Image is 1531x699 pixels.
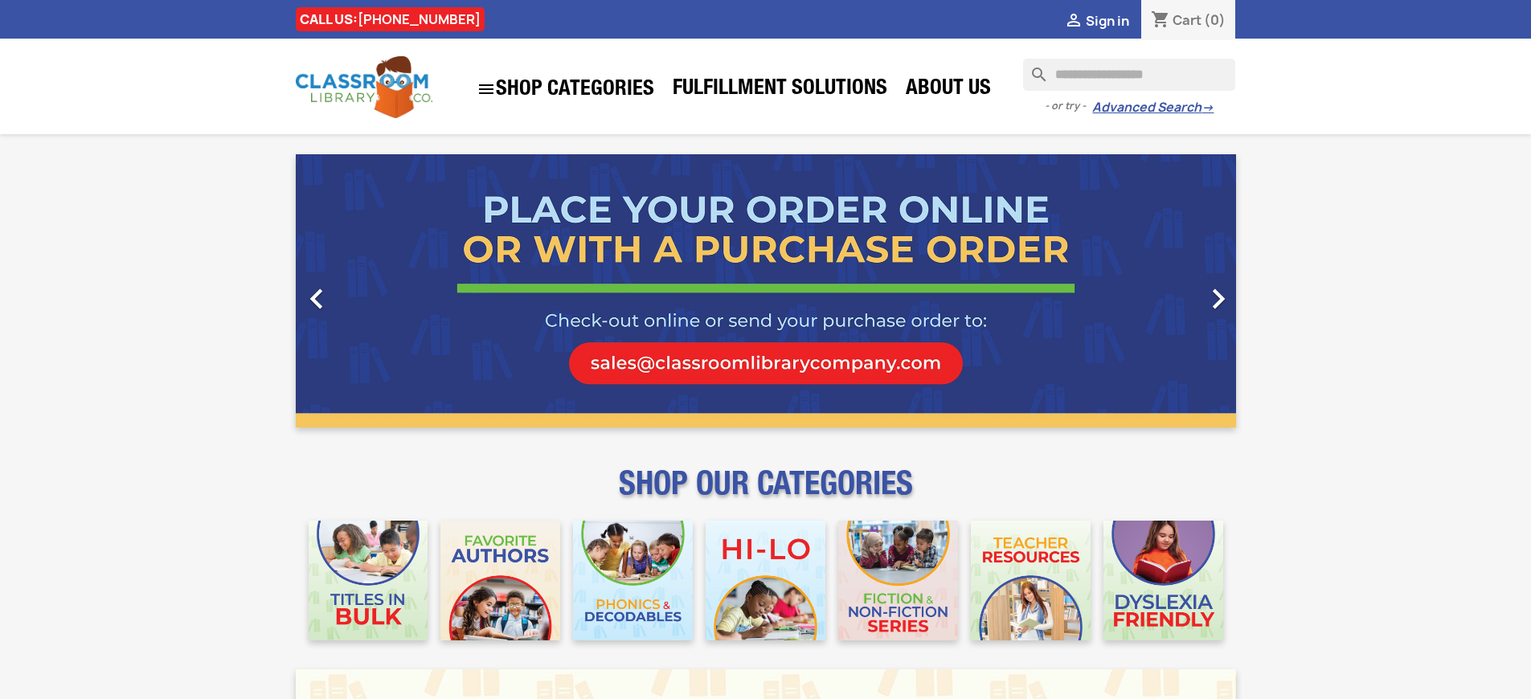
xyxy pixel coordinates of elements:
img: CLC_HiLo_Mobile.jpg [706,521,825,640]
div: CALL US: [296,7,485,31]
a: Advanced Search→ [1092,100,1214,116]
ul: Carousel container [296,154,1236,427]
a: SHOP CATEGORIES [469,72,662,107]
span: → [1201,100,1214,116]
img: CLC_Favorite_Authors_Mobile.jpg [440,521,560,640]
img: CLC_Fiction_Nonfiction_Mobile.jpg [838,521,958,640]
span: (0) [1204,11,1226,29]
img: CLC_Teacher_Resources_Mobile.jpg [971,521,1091,640]
img: CLC_Phonics_And_Decodables_Mobile.jpg [573,521,693,640]
a:  Sign in [1064,12,1129,30]
p: SHOP OUR CATEGORIES [296,479,1236,508]
img: Classroom Library Company [296,56,432,118]
a: About Us [898,74,999,106]
span: Sign in [1086,12,1129,30]
i:  [297,279,337,319]
i: search [1023,59,1042,78]
img: CLC_Dyslexia_Mobile.jpg [1103,521,1223,640]
i:  [1064,12,1083,31]
i:  [1198,279,1238,319]
span: Cart [1173,11,1201,29]
input: Search [1023,59,1235,91]
a: Fulfillment Solutions [665,74,895,106]
i: shopping_cart [1151,11,1170,31]
a: Previous [296,154,437,427]
span: - or try - [1045,98,1092,114]
img: CLC_Bulk_Mobile.jpg [309,521,428,640]
a: Next [1095,154,1236,427]
i:  [477,80,496,99]
a: [PHONE_NUMBER] [358,10,481,28]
